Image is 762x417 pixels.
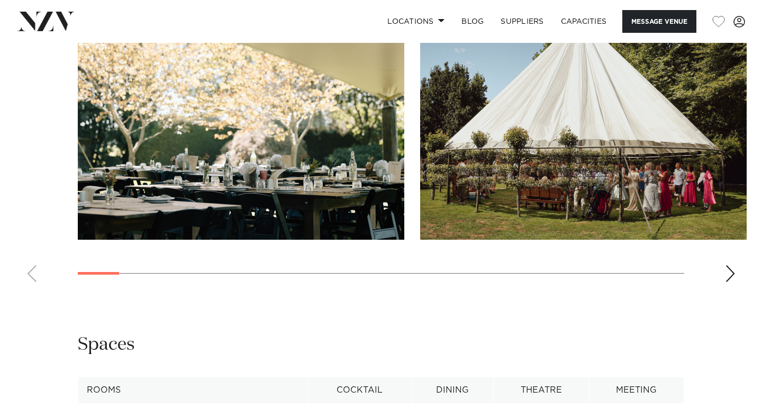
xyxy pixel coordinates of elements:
a: SUPPLIERS [492,10,552,33]
a: Capacities [552,10,615,33]
th: Dining [411,377,493,403]
h2: Spaces [78,333,135,357]
th: Meeting [589,377,684,403]
a: BLOG [453,10,492,33]
th: Theatre [493,377,589,403]
th: Cocktail [307,377,411,403]
a: Locations [379,10,453,33]
button: Message Venue [622,10,696,33]
img: nzv-logo.png [17,12,75,31]
th: Rooms [78,377,308,403]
